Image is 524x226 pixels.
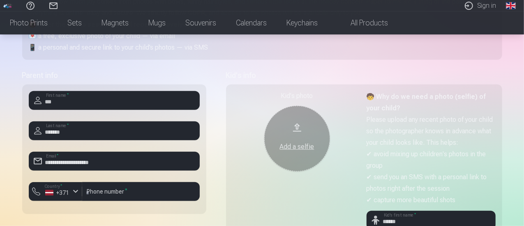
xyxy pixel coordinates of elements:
strong: 🧒 Why do we need a photo (selfie) of your child? [367,93,486,112]
p: 📱 a personal and secure link to your child’s photos — via SMS [29,42,496,53]
a: Souvenirs [175,11,226,34]
h5: Kid's info [226,70,502,81]
div: Kid's photo [233,91,362,101]
p: ✔ capture more beautiful shots [367,194,496,206]
a: Calendars [226,11,277,34]
div: +371 [45,189,70,197]
button: Country*+371 [29,182,82,201]
p: Please upload any recent photo of your child so the photographer knows in advance what your child... [367,114,496,148]
img: /fa1 [3,3,12,8]
a: Keychains [277,11,328,34]
a: All products [328,11,398,34]
button: Add a selfie [264,106,330,171]
a: Sets [58,11,92,34]
div: Add a selfie [272,142,322,152]
a: Magnets [92,11,139,34]
h5: Parent info [22,70,206,81]
label: Country [42,183,65,189]
p: ✔ avoid mixing up children's photos in the group [367,148,496,171]
p: 💌 a free, exclusive photo of your child — via email [29,30,496,42]
a: Mugs [139,11,175,34]
p: ✔ send you an SMS with a personal link to photos right after the session [367,171,496,194]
